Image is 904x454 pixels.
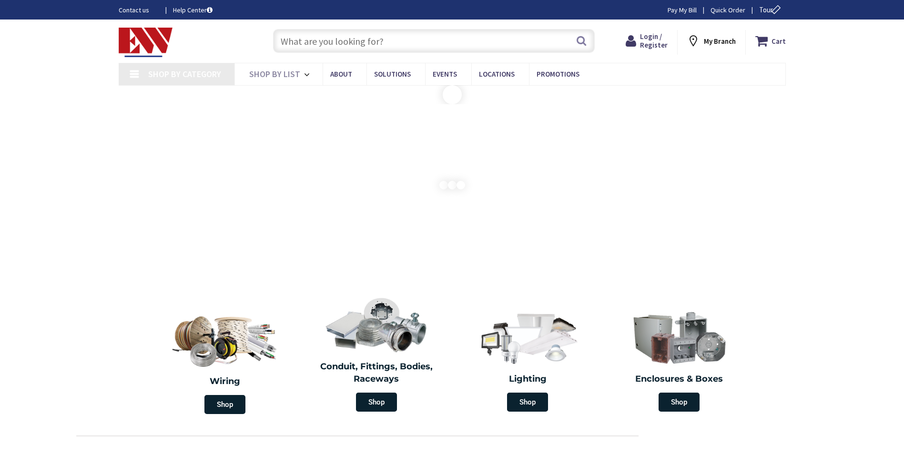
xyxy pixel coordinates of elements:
[119,28,173,57] img: Electrical Wholesalers, Inc.
[308,361,445,385] h2: Conduit, Fittings, Bodies, Raceways
[148,69,221,79] span: Shop By Category
[759,5,783,14] span: Tour
[249,69,300,79] span: Shop By List
[479,69,515,79] span: Locations
[711,5,745,15] a: Quick Order
[659,393,700,412] span: Shop
[330,69,352,79] span: About
[154,375,296,388] h2: Wiring
[374,69,411,79] span: Solutions
[204,395,245,414] span: Shop
[704,37,736,46] strong: My Branch
[173,5,213,15] a: Help Center
[640,32,668,49] span: Login / Register
[356,393,397,412] span: Shop
[755,32,786,49] a: Cart
[626,32,668,49] a: Login / Register
[668,5,697,15] a: Pay My Bill
[537,69,579,79] span: Promotions
[455,305,601,416] a: Lighting Shop
[772,32,786,49] strong: Cart
[273,29,595,53] input: What are you looking for?
[119,5,158,15] a: Contact us
[459,373,597,385] h2: Lighting
[610,373,748,385] h2: Enclosures & Boxes
[433,69,457,79] span: Events
[507,393,548,412] span: Shop
[303,292,450,416] a: Conduit, Fittings, Bodies, Raceways Shop
[150,305,301,419] a: Wiring Shop
[687,32,736,49] div: My Branch
[606,305,752,416] a: Enclosures & Boxes Shop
